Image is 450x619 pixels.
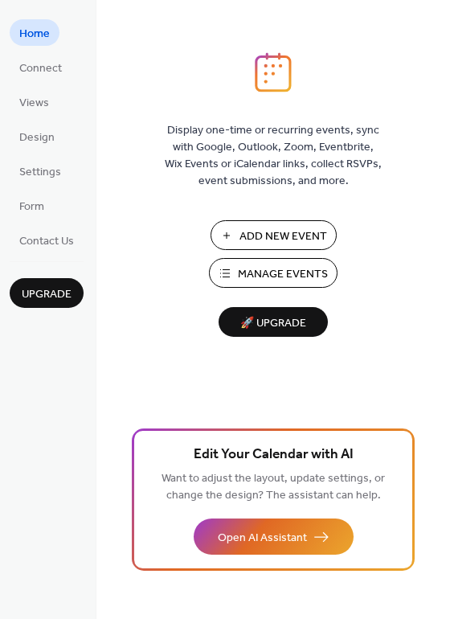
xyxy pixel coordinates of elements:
[194,444,354,466] span: Edit Your Calendar with AI
[218,530,307,547] span: Open AI Assistant
[10,227,84,253] a: Contact Us
[19,164,61,181] span: Settings
[255,52,292,92] img: logo_icon.svg
[10,158,71,184] a: Settings
[228,313,318,334] span: 🚀 Upgrade
[22,286,72,303] span: Upgrade
[194,519,354,555] button: Open AI Assistant
[165,122,382,190] span: Display one-time or recurring events, sync with Google, Outlook, Zoom, Eventbrite, Wix Events or ...
[162,468,385,506] span: Want to adjust the layout, update settings, or change the design? The assistant can help.
[239,228,327,245] span: Add New Event
[19,26,50,43] span: Home
[219,307,328,337] button: 🚀 Upgrade
[238,266,328,283] span: Manage Events
[211,220,337,250] button: Add New Event
[10,278,84,308] button: Upgrade
[10,54,72,80] a: Connect
[10,192,54,219] a: Form
[10,88,59,115] a: Views
[19,233,74,250] span: Contact Us
[10,19,59,46] a: Home
[19,199,44,215] span: Form
[10,123,64,150] a: Design
[19,129,55,146] span: Design
[19,60,62,77] span: Connect
[209,258,337,288] button: Manage Events
[19,95,49,112] span: Views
